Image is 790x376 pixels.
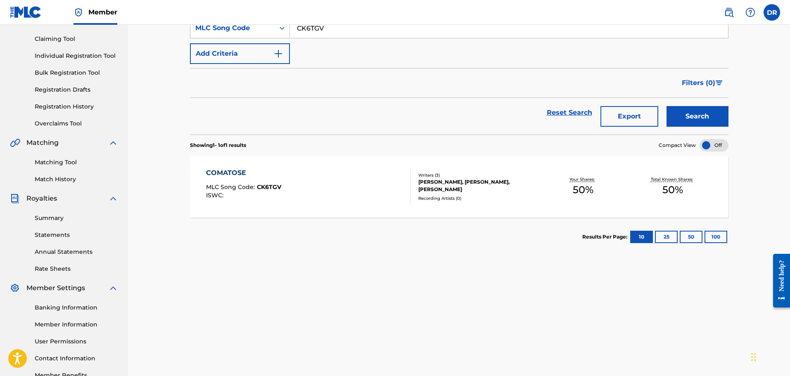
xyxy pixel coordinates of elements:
[35,337,118,346] a: User Permissions
[569,176,597,182] p: Your Shares:
[190,43,290,64] button: Add Criteria
[10,6,42,18] img: MLC Logo
[26,138,59,148] span: Matching
[764,4,780,21] div: User Menu
[10,138,20,148] img: Matching
[10,194,20,203] img: Royalties
[10,283,20,293] img: Member Settings
[35,69,118,77] a: Bulk Registration Tool
[659,142,696,149] span: Compact View
[600,106,658,127] button: Export
[677,73,728,93] button: Filters (0)
[35,214,118,222] a: Summary
[257,183,281,191] span: CK6TGV
[705,231,727,243] button: 100
[35,35,118,43] a: Claiming Tool
[88,7,117,17] span: Member
[35,119,118,128] a: Overclaims Tool
[190,18,728,135] form: Search Form
[749,336,790,376] iframe: Chat Widget
[195,23,270,33] div: MLC Song Code
[751,345,756,369] div: Drag
[418,178,539,193] div: [PERSON_NAME], [PERSON_NAME], [PERSON_NAME]
[206,183,257,191] span: MLC Song Code :
[190,156,728,218] a: COMATOSEMLC Song Code:CK6TGVISWC:Writers (3)[PERSON_NAME], [PERSON_NAME], [PERSON_NAME]Recording ...
[543,104,596,122] a: Reset Search
[35,265,118,273] a: Rate Sheets
[35,52,118,60] a: Individual Registration Tool
[35,248,118,256] a: Annual Statements
[206,192,225,199] span: ISWC :
[742,4,759,21] div: Help
[35,102,118,111] a: Registration History
[108,138,118,148] img: expand
[35,354,118,363] a: Contact Information
[35,158,118,167] a: Matching Tool
[35,231,118,239] a: Statements
[74,7,83,17] img: Top Rightsholder
[767,247,790,314] iframe: Resource Center
[745,7,755,17] img: help
[26,194,57,203] span: Royalties
[273,49,283,59] img: 9d2ae6d4665cec9f34b9.svg
[682,78,715,88] span: Filters ( 0 )
[35,85,118,94] a: Registration Drafts
[35,303,118,312] a: Banking Information
[206,168,281,178] div: COMATOSE
[630,231,653,243] button: 10
[716,80,723,85] img: filter
[573,182,593,197] span: 50 %
[724,7,734,17] img: search
[651,176,695,182] p: Total Known Shares:
[721,4,737,21] a: Public Search
[680,231,702,243] button: 50
[418,195,539,201] div: Recording Artists ( 0 )
[35,175,118,184] a: Match History
[582,233,629,241] p: Results Per Page:
[190,142,246,149] p: Showing 1 - 1 of 1 results
[418,172,539,178] div: Writers ( 3 )
[662,182,683,197] span: 50 %
[26,283,85,293] span: Member Settings
[108,283,118,293] img: expand
[108,194,118,203] img: expand
[655,231,678,243] button: 25
[35,320,118,329] a: Member Information
[667,106,728,127] button: Search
